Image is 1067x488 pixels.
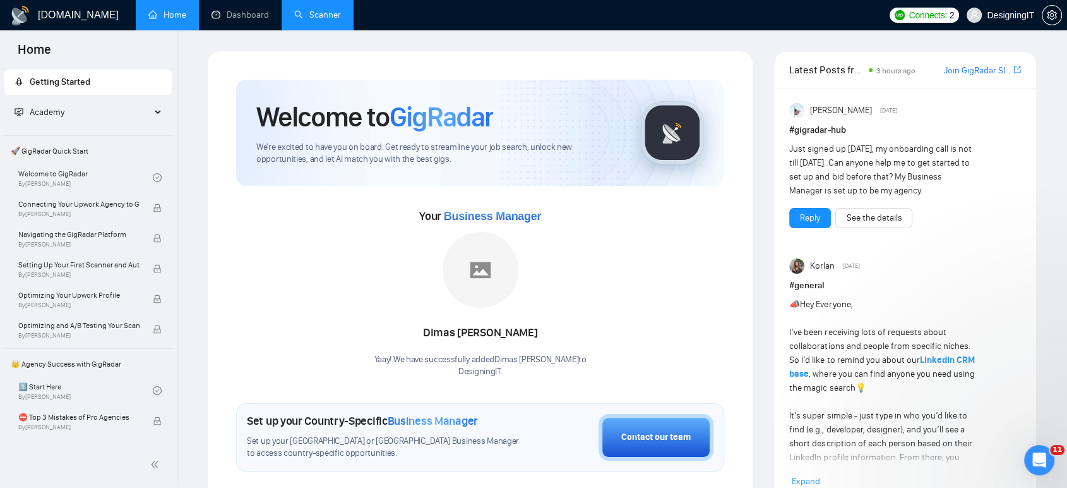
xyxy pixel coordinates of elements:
span: [DATE] [843,260,860,272]
span: 2 [950,8,955,22]
div: Dimas [PERSON_NAME] [374,322,587,344]
span: 3 hours ago [876,66,915,75]
span: GigRadar [390,100,493,134]
img: gigradar-logo.png [641,101,704,164]
span: By [PERSON_NAME] [18,332,140,339]
span: Optimizing and A/B Testing Your Scanner for Better Results [18,319,140,332]
h1: # general [789,279,1021,293]
div: Just signed up [DATE], my onboarding call is not till [DATE]. Can anyone help me to get started t... [789,142,974,198]
span: fund-projection-screen [15,107,23,116]
span: Setting Up Your First Scanner and Auto-Bidder [18,259,140,271]
span: Business Manager [388,414,478,428]
span: By [PERSON_NAME] [18,271,140,279]
span: lock [153,234,162,243]
span: export [1013,64,1021,75]
span: Connecting Your Upwork Agency to GigRadar [18,198,140,210]
span: Academy [30,107,64,118]
div: Contact our team [621,430,691,444]
a: Reply [800,211,820,225]
span: lock [153,204,162,212]
div: Yaay! We have successfully added Dimas [PERSON_NAME] to [374,354,587,378]
span: Connects: [909,8,946,22]
span: check-circle [153,386,162,395]
a: Welcome to GigRadarBy[PERSON_NAME] [18,164,153,192]
span: lock [153,417,162,425]
button: Contact our team [599,414,713,461]
span: Optimizing Your Upwork Profile [18,289,140,302]
img: Anisuzzaman Khan [789,103,804,118]
span: Expand [792,476,820,487]
span: Academy [15,107,64,118]
a: setting [1042,10,1062,20]
span: 📣 [789,299,800,310]
iframe: Intercom live chat [1024,445,1054,475]
button: setting [1042,5,1062,25]
span: 11 [1050,445,1064,455]
span: ⛔ Top 3 Mistakes of Pro Agencies [18,411,140,424]
span: Getting Started [30,76,90,87]
span: 👑 Agency Success with GigRadar [6,351,170,377]
h1: # gigradar-hub [789,123,1021,137]
span: [DATE] [880,105,897,116]
span: Your [419,209,541,223]
span: double-left [150,458,163,471]
span: Set up your [GEOGRAPHIC_DATA] or [GEOGRAPHIC_DATA] Business Manager to access country-specific op... [247,436,527,460]
button: Reply [789,208,831,228]
span: Business Manager [444,210,541,223]
img: upwork-logo.png [895,10,905,20]
img: placeholder.png [443,232,518,308]
span: By [PERSON_NAME] [18,302,140,309]
span: Navigating the GigRadar Platform [18,228,140,241]
span: Latest Posts from the GigRadar Community [789,62,864,78]
span: By [PERSON_NAME] [18,241,140,248]
h1: Set up your Country-Specific [247,414,478,428]
span: check-circle [153,173,162,182]
a: Join GigRadar Slack Community [944,64,1011,78]
span: [PERSON_NAME] [810,104,872,118]
a: See the details [846,211,902,225]
a: dashboardDashboard [212,9,269,20]
span: setting [1042,10,1061,20]
a: export [1013,64,1021,76]
a: 1️⃣ Start HereBy[PERSON_NAME] [18,377,153,405]
iframe: Intercom notifications сообщение [814,365,1067,454]
a: searchScanner [294,9,341,20]
h1: Welcome to [256,100,493,134]
a: homeHome [148,9,186,20]
span: 🌚 Rookie Traps for New Agencies [18,441,140,454]
button: See the details [835,208,912,228]
span: We're excited to have you on board. Get ready to streamline your job search, unlock new opportuni... [256,142,621,166]
span: Korlan [810,259,835,273]
span: rocket [15,77,23,86]
p: DesigningIT . [374,366,587,378]
span: By [PERSON_NAME] [18,424,140,431]
span: Home [8,40,61,67]
span: user [970,11,979,20]
span: lock [153,325,162,334]
li: Getting Started [4,70,172,95]
span: lock [153,264,162,273]
img: logo [10,6,30,26]
span: By [PERSON_NAME] [18,210,140,218]
img: Korlan [789,259,804,274]
span: 🚀 GigRadar Quick Start [6,138,170,164]
span: lock [153,295,162,303]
